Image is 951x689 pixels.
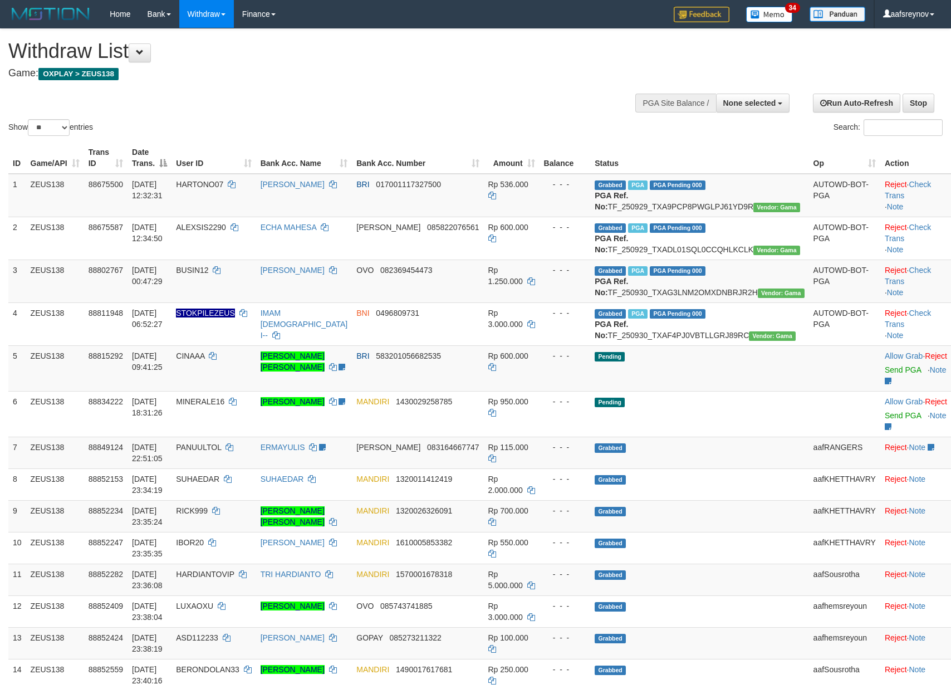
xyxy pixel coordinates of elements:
[650,180,705,190] span: PGA Pending
[427,443,479,452] span: Copy 083164667747 to clipboard
[488,538,528,547] span: Rp 550.000
[356,602,374,610] span: OVO
[8,6,93,22] img: MOTION_logo.png
[809,217,880,260] td: AUTOWD-BOT-PGA
[176,309,235,317] span: Nama rekening ada tanda titik/strip, harap diedit
[544,505,586,516] div: - - -
[488,180,528,189] span: Rp 536.000
[352,142,483,174] th: Bank Acc. Number: activate to sort column ascending
[809,174,880,217] td: AUTOWD-BOT-PGA
[909,506,925,515] a: Note
[356,443,420,452] span: [PERSON_NAME]
[261,351,325,372] a: [PERSON_NAME] [PERSON_NAME]
[26,564,84,595] td: ZEUS138
[544,537,586,548] div: - - -
[26,217,84,260] td: ZEUS138
[261,665,325,674] a: [PERSON_NAME]
[26,468,84,500] td: ZEUS138
[356,570,389,579] span: MANDIRI
[885,351,925,360] span: ·
[909,538,925,547] a: Note
[396,397,452,406] span: Copy 1430029258785 to clipboard
[834,119,943,136] label: Search:
[749,331,796,341] span: Vendor URL: https://trx31.1velocity.biz
[128,142,171,174] th: Date Trans.: activate to sort column descending
[8,68,623,79] h4: Game:
[544,632,586,643] div: - - -
[488,475,523,495] span: Rp 2.000.000
[909,475,925,483] a: Note
[26,627,84,659] td: ZEUS138
[261,506,325,526] a: [PERSON_NAME] [PERSON_NAME]
[809,302,880,345] td: AUTOWD-BOT-PGA
[540,142,591,174] th: Balance
[261,602,325,610] a: [PERSON_NAME]
[544,473,586,485] div: - - -
[595,539,626,548] span: Grabbed
[89,538,123,547] span: 88852247
[176,475,219,483] span: SUHAEDAR
[132,602,163,622] span: [DATE] 23:38:04
[887,245,904,254] a: Note
[595,277,628,297] b: PGA Ref. No:
[132,633,163,653] span: [DATE] 23:38:19
[809,437,880,468] td: aafRANGERS
[809,142,880,174] th: Op: activate to sort column ascending
[84,142,128,174] th: Trans ID: activate to sort column ascending
[628,309,648,319] span: Marked by aafsreyleap
[176,443,221,452] span: PANUULTOL
[885,365,921,374] a: Send PGA
[89,309,123,317] span: 88811948
[544,569,586,580] div: - - -
[176,602,213,610] span: LUXAOXU
[356,475,389,483] span: MANDIRI
[488,351,528,360] span: Rp 600.000
[810,7,865,22] img: panduan.png
[885,633,907,642] a: Reject
[176,351,204,360] span: CINAAA
[132,665,163,685] span: [DATE] 23:40:16
[380,266,432,275] span: Copy 082369454473 to clipboard
[26,260,84,302] td: ZEUS138
[885,309,931,329] a: Check Trans
[132,397,163,417] span: [DATE] 18:31:26
[595,507,626,516] span: Grabbed
[544,664,586,675] div: - - -
[89,397,123,406] span: 88834222
[89,223,123,232] span: 88675587
[132,475,163,495] span: [DATE] 23:34:19
[8,217,26,260] td: 2
[590,142,808,174] th: Status
[595,475,626,485] span: Grabbed
[864,119,943,136] input: Search:
[909,570,925,579] a: Note
[89,633,123,642] span: 88852424
[885,180,931,200] a: Check Trans
[261,570,321,579] a: TRI HARDIANTO
[8,260,26,302] td: 3
[26,437,84,468] td: ZEUS138
[885,223,931,243] a: Check Trans
[885,570,907,579] a: Reject
[635,94,715,113] div: PGA Site Balance /
[132,223,163,243] span: [DATE] 12:34:50
[176,665,239,674] span: BERONDOLAN33
[132,538,163,558] span: [DATE] 23:35:35
[885,266,907,275] a: Reject
[8,142,26,174] th: ID
[26,174,84,217] td: ZEUS138
[176,223,226,232] span: ALEXSIS2290
[544,307,586,319] div: - - -
[356,223,420,232] span: [PERSON_NAME]
[89,665,123,674] span: 88852559
[8,627,26,659] td: 13
[488,665,528,674] span: Rp 250.000
[171,142,256,174] th: User ID: activate to sort column ascending
[261,633,325,642] a: [PERSON_NAME]
[396,538,452,547] span: Copy 1610005853382 to clipboard
[885,665,907,674] a: Reject
[8,119,93,136] label: Show entries
[628,266,648,276] span: Marked by aafsreyleap
[8,391,26,437] td: 6
[885,538,907,547] a: Reject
